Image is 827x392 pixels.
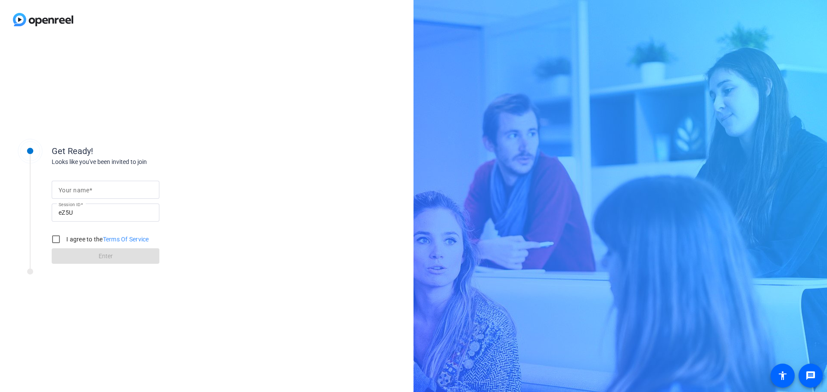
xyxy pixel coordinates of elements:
[777,370,788,381] mat-icon: accessibility
[59,202,81,207] mat-label: Session ID
[65,235,149,244] label: I agree to the
[805,370,816,381] mat-icon: message
[59,187,89,194] mat-label: Your name
[103,236,149,243] a: Terms Of Service
[52,157,224,167] div: Looks like you've been invited to join
[52,145,224,157] div: Get Ready!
